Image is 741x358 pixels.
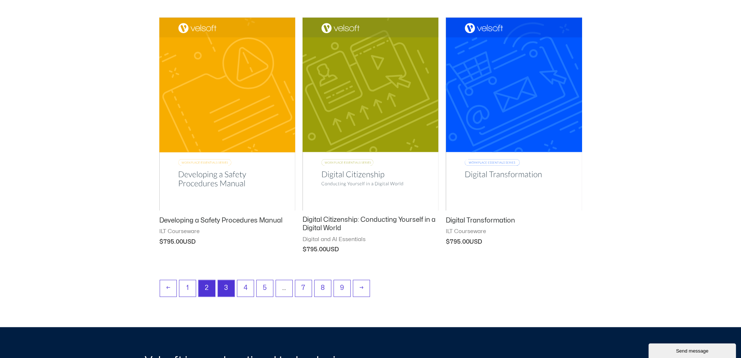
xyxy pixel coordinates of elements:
a: Page 3 [218,280,234,296]
a: Page 9 [334,280,350,296]
h2: Developing a Safety Procedures Manual [159,216,295,225]
img: Digital Citizenship: Conducting Yourself in a Digital World [303,17,438,210]
bdi: 795.00 [446,239,469,245]
a: Digital Transformation [446,216,582,228]
a: Page 4 [237,280,254,296]
span: ILT Courseware [446,228,582,235]
span: $ [446,239,450,245]
span: ILT Courseware [159,228,295,235]
a: Page 7 [295,280,312,296]
a: ← [160,280,176,296]
img: Developing a Safety Procedures Manual [159,17,295,210]
h2: Digital Transformation [446,216,582,225]
a: Digital Citizenship: Conducting Yourself in a Digital World [303,216,438,236]
img: Digital Transformation [446,17,582,211]
a: Page 8 [315,280,331,296]
iframe: chat widget [648,342,737,358]
bdi: 795.00 [303,247,326,252]
nav: Product Pagination [159,280,582,300]
a: Page 5 [257,280,273,296]
span: Digital and AI Essentials [303,236,438,243]
h2: Digital Citizenship: Conducting Yourself in a Digital World [303,216,438,233]
a: → [353,280,370,296]
span: … [276,280,292,296]
a: Developing a Safety Procedures Manual [159,216,295,228]
bdi: 795.00 [159,239,183,245]
span: $ [303,247,307,252]
span: Page 2 [199,280,215,296]
a: Page 1 [179,280,196,296]
span: $ [159,239,163,245]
